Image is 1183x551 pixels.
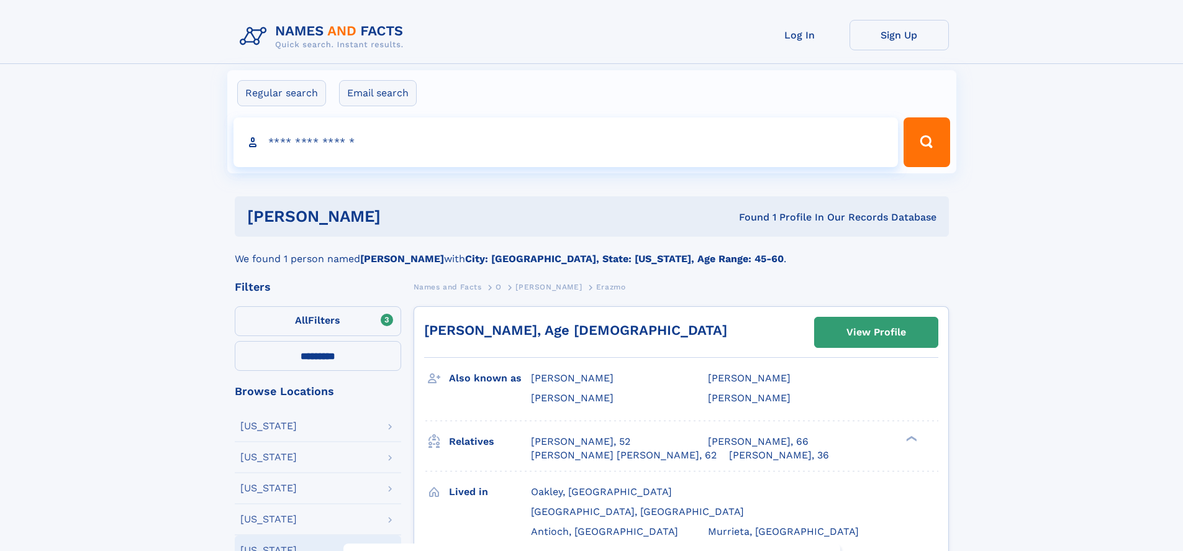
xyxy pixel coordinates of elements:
div: [US_STATE] [240,514,297,524]
span: [PERSON_NAME] [708,392,791,404]
a: [PERSON_NAME] [515,279,582,294]
span: [PERSON_NAME] [708,372,791,384]
input: search input [233,117,899,167]
span: [PERSON_NAME] [515,283,582,291]
a: View Profile [815,317,938,347]
div: Found 1 Profile In Our Records Database [560,211,936,224]
h3: Relatives [449,431,531,452]
a: Log In [750,20,850,50]
a: O [496,279,502,294]
div: We found 1 person named with . [235,237,949,266]
label: Filters [235,306,401,336]
div: Browse Locations [235,386,401,397]
span: [GEOGRAPHIC_DATA], [GEOGRAPHIC_DATA] [531,506,744,517]
a: [PERSON_NAME] [PERSON_NAME], 62 [531,449,717,462]
a: [PERSON_NAME], Age [DEMOGRAPHIC_DATA] [424,322,727,338]
div: ❯ [903,434,918,442]
a: Sign Up [850,20,949,50]
h3: Lived in [449,481,531,503]
b: City: [GEOGRAPHIC_DATA], State: [US_STATE], Age Range: 45-60 [465,253,784,265]
span: Antioch, [GEOGRAPHIC_DATA] [531,526,678,537]
label: Email search [339,80,417,106]
div: Filters [235,281,401,293]
label: Regular search [237,80,326,106]
span: [PERSON_NAME] [531,392,614,404]
div: [US_STATE] [240,483,297,493]
span: All [295,314,308,326]
a: [PERSON_NAME], 52 [531,435,630,449]
div: [US_STATE] [240,452,297,462]
span: O [496,283,502,291]
a: Names and Facts [414,279,482,294]
a: [PERSON_NAME], 66 [708,435,809,449]
img: Logo Names and Facts [235,20,414,53]
a: [PERSON_NAME], 36 [729,449,829,462]
span: [PERSON_NAME] [531,372,614,384]
span: Murrieta, [GEOGRAPHIC_DATA] [708,526,859,537]
span: Erazmo [596,283,626,291]
div: View Profile [846,318,906,347]
button: Search Button [904,117,950,167]
span: Oakley, [GEOGRAPHIC_DATA] [531,486,672,498]
h3: Also known as [449,368,531,389]
b: [PERSON_NAME] [360,253,444,265]
h1: [PERSON_NAME] [247,209,560,224]
div: [US_STATE] [240,421,297,431]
